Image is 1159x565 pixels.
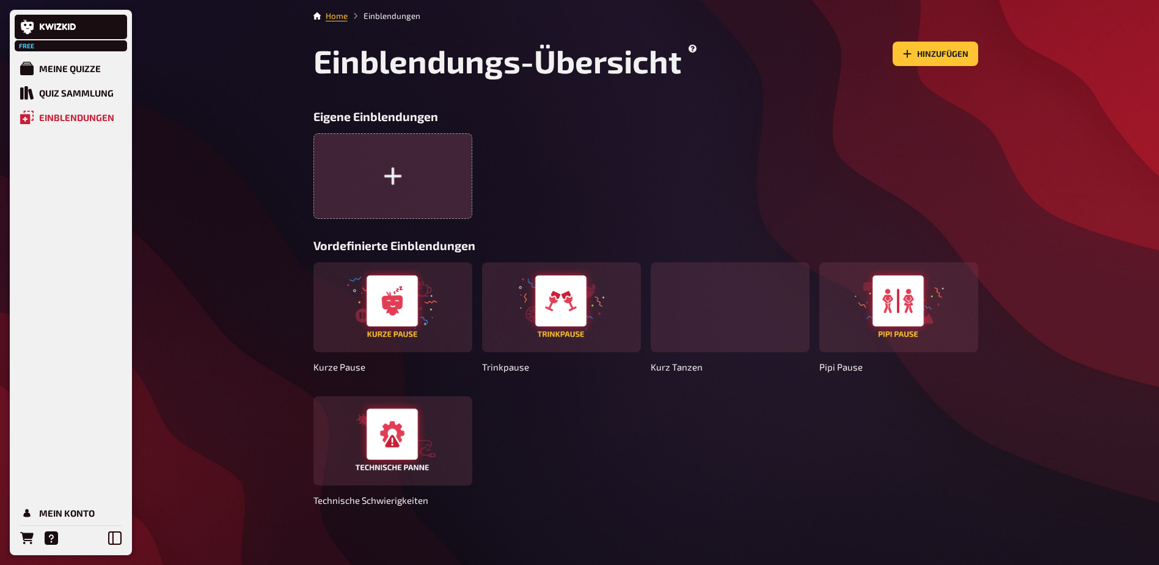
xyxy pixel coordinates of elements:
[313,490,472,510] span: Technische Schwierigkeiten
[15,526,39,550] a: Bestellungen
[39,526,64,550] a: Hilfe
[39,508,95,519] div: Mein Konto
[15,105,127,130] a: Einblendungen
[313,396,472,486] div: Technische Schwierigkeiten
[39,87,114,98] div: Quiz Sammlung
[651,357,810,377] span: Kurz Tanzen
[313,109,978,124] h3: Eigene Einblendungen
[893,42,978,66] button: Hinzufügen
[651,262,810,352] div: Kurz Tanzen
[348,10,420,22] li: Einblendungen
[819,262,978,352] div: Pipi Pause
[39,112,114,123] div: Einblendungen
[313,357,472,377] span: Kurze Pause
[326,10,348,22] li: Home
[482,357,641,377] span: Trinkpause
[16,42,38,50] span: Free
[819,357,978,377] span: Pipi Pause
[313,262,472,352] div: Kurze Pause
[15,56,127,81] a: Meine Quizze
[313,42,700,80] h1: Einblendungs-Übersicht
[313,238,978,253] h3: Vordefinierte Einblendungen
[15,501,127,525] a: Mein Konto
[482,262,641,352] div: Trinkpause
[326,11,348,21] a: Home
[39,63,101,74] div: Meine Quizze
[15,81,127,105] a: Quiz Sammlung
